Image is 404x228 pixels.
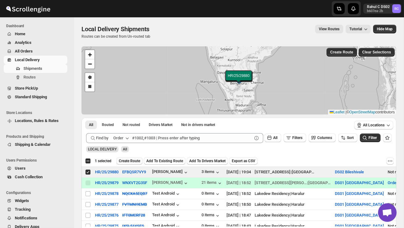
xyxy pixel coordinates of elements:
[6,190,70,195] span: Configurations
[367,9,390,13] p: b607ea-2b
[235,77,244,84] img: Marker
[202,169,221,175] button: 3 items
[123,122,140,127] span: Not routed
[292,169,315,175] div: [GEOGRAPHIC_DATA]
[202,213,221,219] button: 0 items
[234,76,244,83] img: Marker
[335,180,384,185] button: DS01 [GEOGRAPHIC_DATA]
[122,213,145,217] s: IFT0MCRF28
[95,180,119,185] button: HR/25/29879
[4,140,67,149] button: Shipping & Calendar
[85,73,94,82] a: Draw a polygon
[291,191,305,197] div: Haralur
[122,191,147,196] button: NQCXA5EQB7
[255,191,290,197] div: Lakedew Residency
[146,158,183,163] span: Add To Existing Route
[122,202,147,207] button: FVTMNI9EMB
[255,201,290,208] div: Lakedew Residency
[95,191,119,196] button: HR/25/29878
[15,142,51,147] span: Shipping & Calendar
[4,196,67,205] button: Widgets
[85,59,94,69] a: Zoom out
[330,110,344,114] a: Leaflet
[284,133,306,142] button: Filters
[4,38,67,47] button: Analytics
[15,175,43,179] span: Cash Collection
[119,158,140,163] span: Create Route
[378,203,397,222] div: Open chat
[335,202,384,207] button: DS01 [GEOGRAPHIC_DATA]
[95,213,119,217] button: HR/25/29876
[189,158,226,163] span: Add To Drivers Market
[291,201,305,208] div: Haralur
[363,4,402,14] button: User menu
[181,122,215,127] span: Not in drivers market
[202,180,223,186] button: 21 items
[4,173,67,181] button: Cash Collection
[85,120,97,129] button: All
[89,122,93,127] span: All
[317,136,332,140] span: Columns
[346,25,371,33] button: Tutorial
[292,136,302,140] span: Filters
[95,170,119,174] div: HR/25/29880
[152,180,189,186] button: [PERSON_NAME]
[255,212,331,218] div: |
[255,180,307,186] div: [STREET_ADDRESS][PERSON_NAME]
[4,64,67,73] button: Shipments
[291,212,305,218] div: Haralur
[15,118,59,123] span: Locations, Rules & Rates
[152,202,181,208] button: Test Android
[6,158,70,163] span: Users Permissions
[119,120,144,129] button: Unrouted
[15,32,25,36] span: Home
[349,110,376,114] a: OpenStreetMap
[255,212,290,218] div: Lakedew Residency
[98,120,118,129] button: Routed
[110,133,134,143] button: Order
[15,49,33,53] span: All Orders
[309,133,336,142] button: Columns
[96,135,108,141] span: Find by
[234,75,243,82] img: Marker
[6,23,70,28] span: Dashboard
[373,25,396,33] button: Map action label
[15,198,29,203] span: Widgets
[273,136,277,140] span: All
[152,169,189,175] button: [PERSON_NAME]
[255,169,331,175] div: |
[338,133,357,142] button: Sort
[202,202,221,208] button: 0 items
[81,25,149,33] span: Local Delivery Shipments
[232,158,255,163] span: Export as CSV
[4,205,67,214] button: Tracking
[95,202,119,207] button: HR/25/29877
[255,169,290,175] div: [STREET_ADDRESS]
[6,134,70,139] span: Products and Shipping
[264,133,281,142] button: All
[6,110,70,115] span: Store Locations
[227,191,251,197] div: [DATE] | 18:52
[4,73,67,82] button: Routes
[227,212,251,218] div: [DATE] | 18:47
[4,214,67,222] button: Notifications
[328,110,396,115] div: © contributors
[88,51,92,58] span: +
[95,158,111,163] span: 1 selected
[335,191,384,196] button: DS01 [GEOGRAPHIC_DATA]
[88,60,92,68] span: −
[152,213,181,219] button: Test Android
[255,180,331,186] div: |
[234,77,244,83] img: Marker
[335,213,384,217] button: DS01 [GEOGRAPHIC_DATA]
[88,147,117,151] span: LOCAL DELIVERY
